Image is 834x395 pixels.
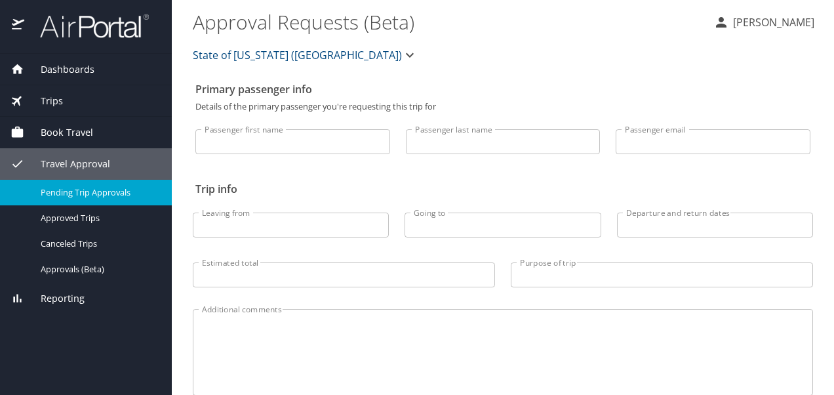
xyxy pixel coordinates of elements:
[193,46,402,64] span: State of [US_STATE] ([GEOGRAPHIC_DATA])
[41,263,156,276] span: Approvals (Beta)
[188,42,423,68] button: State of [US_STATE] ([GEOGRAPHIC_DATA])
[41,212,156,224] span: Approved Trips
[193,1,703,42] h1: Approval Requests (Beta)
[195,79,810,100] h2: Primary passenger info
[41,186,156,199] span: Pending Trip Approvals
[24,94,63,108] span: Trips
[24,157,110,171] span: Travel Approval
[12,13,26,39] img: icon-airportal.png
[195,178,810,199] h2: Trip info
[195,102,810,111] p: Details of the primary passenger you're requesting this trip for
[24,62,94,77] span: Dashboards
[41,238,156,250] span: Canceled Trips
[26,13,149,39] img: airportal-logo.png
[24,125,93,140] span: Book Travel
[708,10,820,34] button: [PERSON_NAME]
[24,291,85,306] span: Reporting
[729,14,814,30] p: [PERSON_NAME]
